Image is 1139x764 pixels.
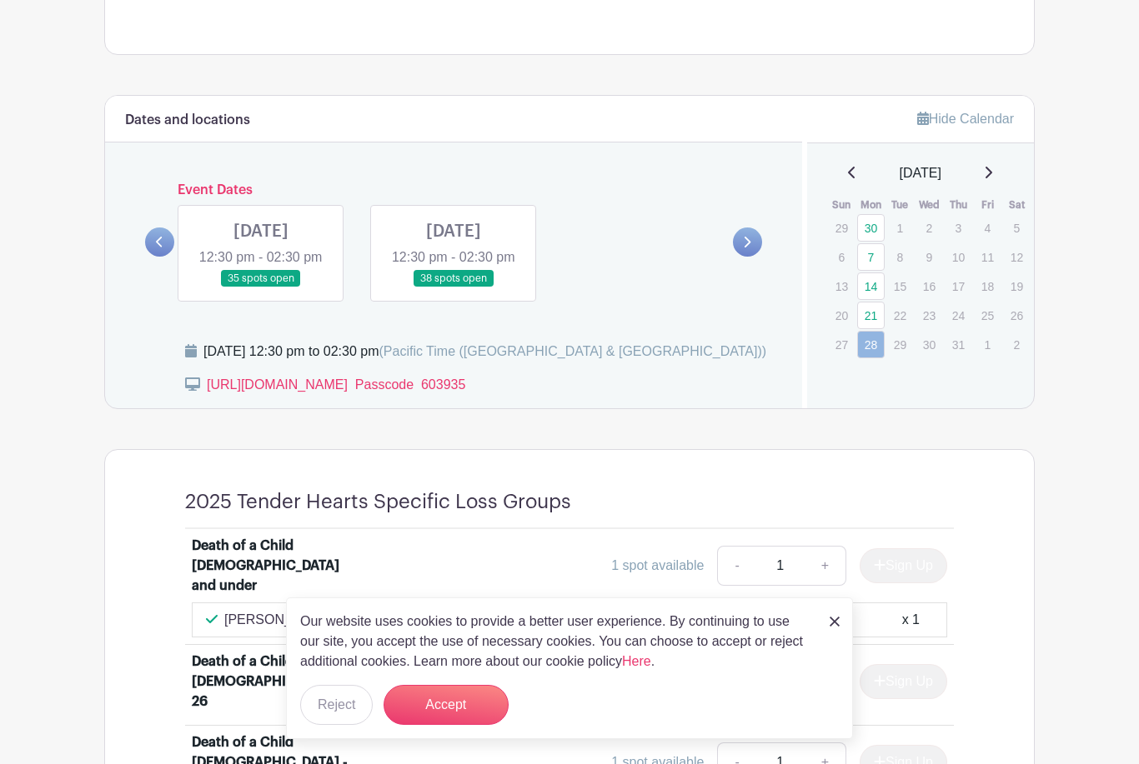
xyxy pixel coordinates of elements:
[945,215,972,241] p: 3
[857,214,885,242] a: 30
[945,302,972,328] p: 24
[916,332,943,357] p: 30
[856,197,886,213] th: Mon
[944,197,973,213] th: Thu
[805,546,846,586] a: +
[830,617,840,627] img: close_button-5f87c8562297e5c2d7936805f587ecaba9071eb48480494691a3f1689db116b3.svg
[886,273,914,299] p: 15
[945,273,972,299] p: 17
[717,546,755,586] a: -
[174,182,733,198] h6: Event Dates
[857,272,885,300] a: 14
[379,344,766,358] span: (Pacific Time ([GEOGRAPHIC_DATA] & [GEOGRAPHIC_DATA]))
[974,244,1001,270] p: 11
[974,273,1001,299] p: 18
[828,332,856,357] p: 27
[917,112,1014,126] a: Hide Calendar
[828,244,856,270] p: 6
[902,610,920,630] div: x 1
[828,215,856,241] p: 29
[192,652,361,712] div: Death of a Child [DEMOGRAPHIC_DATA] - 26
[857,243,885,271] a: 7
[827,197,856,213] th: Sun
[886,215,914,241] p: 1
[886,197,915,213] th: Tue
[915,197,944,213] th: Wed
[207,377,465,392] a: [URL][DOMAIN_NAME] Passcode 603935
[622,654,651,668] a: Here
[611,556,704,576] div: 1 spot available
[224,610,334,630] p: [PERSON_NAME]
[384,685,509,725] button: Accept
[828,273,856,299] p: 13
[1003,273,1031,299] p: 19
[973,197,1002,213] th: Fri
[945,332,972,357] p: 31
[974,302,1001,328] p: 25
[828,302,856,328] p: 20
[857,331,885,358] a: 28
[945,244,972,270] p: 10
[1003,215,1031,241] p: 5
[857,302,885,329] a: 21
[300,685,373,725] button: Reject
[886,302,914,328] p: 22
[1003,244,1031,270] p: 12
[916,302,943,328] p: 23
[1002,197,1031,213] th: Sat
[185,490,571,514] h4: 2025 Tender Hearts Specific Loss Groups
[916,273,943,299] p: 16
[916,244,943,270] p: 9
[974,332,1001,357] p: 1
[886,332,914,357] p: 29
[916,215,943,241] p: 2
[974,215,1001,241] p: 4
[125,112,250,128] h6: Dates and locations
[886,244,914,270] p: 8
[1003,302,1031,328] p: 26
[900,163,941,183] span: [DATE]
[192,536,361,596] div: Death of a Child [DEMOGRAPHIC_DATA] and under
[1003,332,1031,357] p: 2
[203,342,766,362] div: [DATE] 12:30 pm to 02:30 pm
[300,612,812,672] p: Our website uses cookies to provide a better user experience. By continuing to use our site, you ...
